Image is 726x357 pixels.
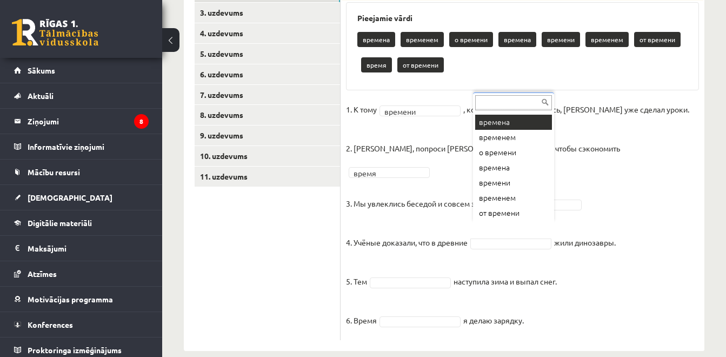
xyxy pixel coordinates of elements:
div: о времени [475,145,552,160]
div: времени [475,175,552,190]
div: от времени [475,206,552,221]
div: временем [475,190,552,206]
div: временем [475,130,552,145]
div: времена [475,160,552,175]
div: времена [475,115,552,130]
